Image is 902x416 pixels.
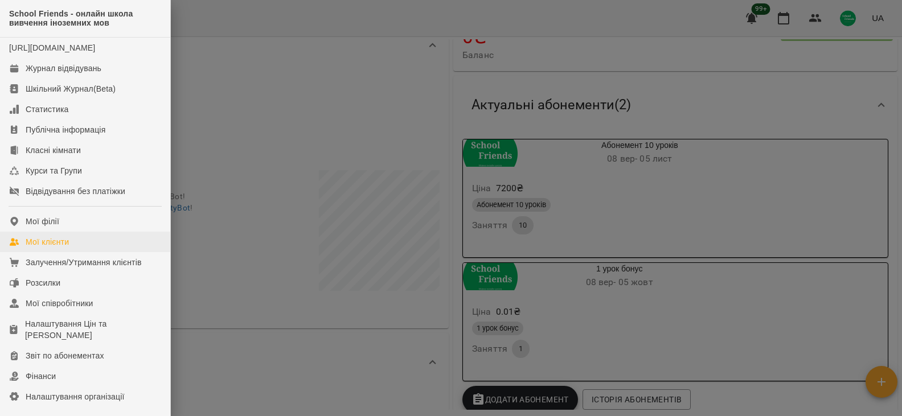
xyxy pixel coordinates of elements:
div: Журнал відвідувань [26,63,101,74]
div: Мої філії [26,216,59,227]
div: Налаштування організації [26,391,125,402]
div: Звіт по абонементах [26,350,104,361]
div: Мої клієнти [26,236,69,248]
div: Залучення/Утримання клієнтів [26,257,142,268]
div: Мої співробітники [26,298,93,309]
div: Фінанси [26,370,56,382]
div: Класні кімнати [26,145,81,156]
div: Відвідування без платіжки [26,186,125,197]
div: Шкільний Журнал(Beta) [26,83,116,94]
span: School Friends - онлайн школа вивчення іноземних мов [9,9,161,28]
div: Статистика [26,104,69,115]
div: Налаштування Цін та [PERSON_NAME] [25,318,161,341]
div: Курси та Групи [26,165,82,176]
div: Розсилки [26,277,60,289]
div: Публічна інформація [26,124,105,135]
a: [URL][DOMAIN_NAME] [9,43,95,52]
